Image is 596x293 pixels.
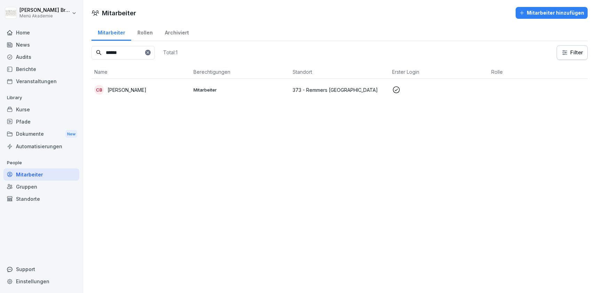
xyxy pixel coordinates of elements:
[65,130,77,138] div: New
[3,157,79,168] p: People
[3,103,79,116] a: Kurse
[159,23,195,41] a: Archiviert
[3,263,79,275] div: Support
[389,65,488,79] th: Erster Login
[516,7,588,19] button: Mitarbeiter hinzufügen
[3,63,79,75] a: Berichte
[19,7,70,13] p: [PERSON_NAME] Bruns
[3,75,79,87] a: Veranstaltungen
[293,86,386,94] p: 373 - Remmers [GEOGRAPHIC_DATA]
[3,275,79,287] a: Einstellungen
[3,168,79,181] a: Mitarbeiter
[94,85,104,95] div: CB
[3,39,79,51] a: News
[3,92,79,103] p: Library
[488,65,588,79] th: Rolle
[519,9,584,17] div: Mitarbeiter hinzufügen
[19,14,70,18] p: Menü Akademie
[92,65,191,79] th: Name
[3,128,79,141] a: DokumenteNew
[108,86,146,94] p: [PERSON_NAME]
[191,65,290,79] th: Berechtigungen
[3,116,79,128] a: Pfade
[561,49,583,56] div: Filter
[3,181,79,193] a: Gruppen
[557,46,587,60] button: Filter
[3,140,79,152] a: Automatisierungen
[3,26,79,39] a: Home
[92,23,131,41] a: Mitarbeiter
[3,51,79,63] a: Audits
[131,23,159,41] a: Rollen
[193,87,287,93] p: Mitarbeiter
[290,65,389,79] th: Standort
[163,49,177,56] p: Total: 1
[3,193,79,205] a: Standorte
[102,8,136,18] h1: Mitarbeiter
[3,128,79,141] div: Dokumente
